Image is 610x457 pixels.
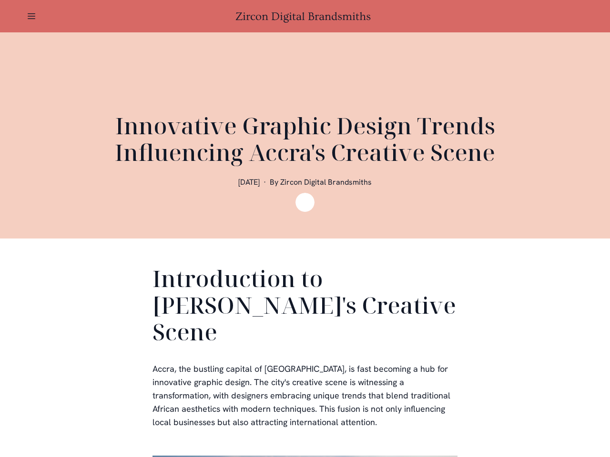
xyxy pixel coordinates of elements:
[238,177,260,187] span: [DATE]
[152,362,457,429] p: Accra, the bustling capital of [GEOGRAPHIC_DATA], is fast becoming a hub for innovative graphic d...
[264,177,266,187] span: ·
[235,10,375,23] a: Zircon Digital Brandsmiths
[295,193,315,212] img: Zircon Digital Brandsmiths
[152,265,457,349] h2: Introduction to [PERSON_NAME]'s Creative Scene
[76,112,534,166] h1: Innovative Graphic Design Trends Influencing Accra's Creative Scene
[270,177,372,187] span: By Zircon Digital Brandsmiths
